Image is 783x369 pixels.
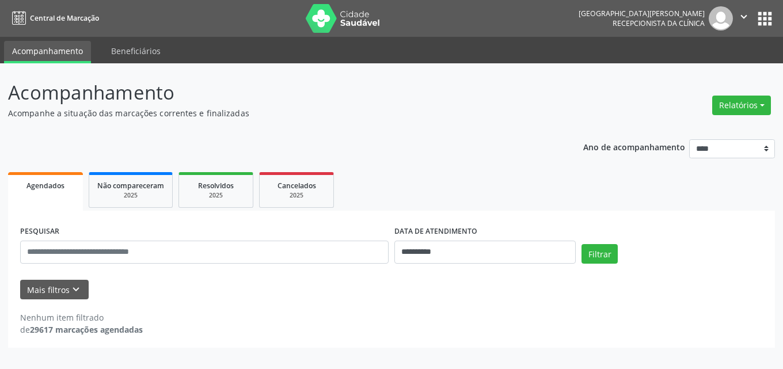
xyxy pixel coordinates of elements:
[613,18,705,28] span: Recepcionista da clínica
[70,283,82,296] i: keyboard_arrow_down
[581,244,618,264] button: Filtrar
[20,223,59,241] label: PESQUISAR
[733,6,755,31] button: 
[278,181,316,191] span: Cancelados
[268,191,325,200] div: 2025
[20,280,89,300] button: Mais filtroskeyboard_arrow_down
[198,181,234,191] span: Resolvidos
[103,41,169,61] a: Beneficiários
[26,181,64,191] span: Agendados
[579,9,705,18] div: [GEOGRAPHIC_DATA][PERSON_NAME]
[30,324,143,335] strong: 29617 marcações agendadas
[4,41,91,63] a: Acompanhamento
[97,181,164,191] span: Não compareceram
[755,9,775,29] button: apps
[8,9,99,28] a: Central de Marcação
[709,6,733,31] img: img
[8,107,545,119] p: Acompanhe a situação das marcações correntes e finalizadas
[20,311,143,324] div: Nenhum item filtrado
[583,139,685,154] p: Ano de acompanhamento
[187,191,245,200] div: 2025
[20,324,143,336] div: de
[394,223,477,241] label: DATA DE ATENDIMENTO
[738,10,750,23] i: 
[30,13,99,23] span: Central de Marcação
[97,191,164,200] div: 2025
[712,96,771,115] button: Relatórios
[8,78,545,107] p: Acompanhamento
